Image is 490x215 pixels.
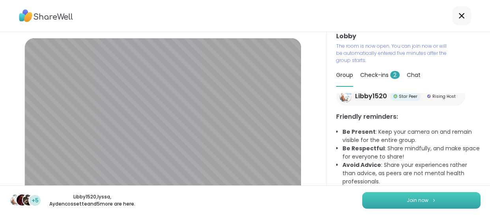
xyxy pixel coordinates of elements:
li: : Keep your camera on and remain visible for the entire group. [342,128,481,144]
span: Libby1520 [355,92,387,101]
img: ShareWell Logomark [432,198,436,202]
button: Join now [362,192,481,209]
h3: Friendly reminders: [336,112,481,122]
p: Libby1520 , lyssa , Aydencossette and 5 more are here. [48,193,137,208]
a: Libby1520Libby1520Star PeerStar PeerRising HostRising Host [336,87,465,106]
span: Chat [407,71,421,79]
img: ShareWell Logo [19,7,73,25]
span: 2 [390,71,400,79]
p: The room is now open. You can join now or will be automatically entered five minutes after the gr... [336,43,450,64]
img: Libby1520 [10,194,21,206]
b: Avoid Advice [342,161,381,169]
b: Be Respectful [342,144,385,152]
span: Star Peer [399,93,417,99]
span: Group [336,71,353,79]
li: : Share mindfully, and make space for everyone to share! [342,144,481,161]
img: Rising Host [427,94,431,98]
span: Check-ins [360,71,400,79]
img: Aydencossette [23,194,34,206]
span: Join now [407,197,428,204]
span: Rising Host [432,93,456,99]
img: lyssa [17,194,28,206]
img: Star Peer [393,94,397,98]
span: +5 [32,196,39,205]
b: Be Present [342,128,376,136]
li: : Share your experiences rather than advice, as peers are not mental health professionals. [342,161,481,186]
img: Libby1520 [339,90,352,103]
h3: Lobby [336,32,481,41]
